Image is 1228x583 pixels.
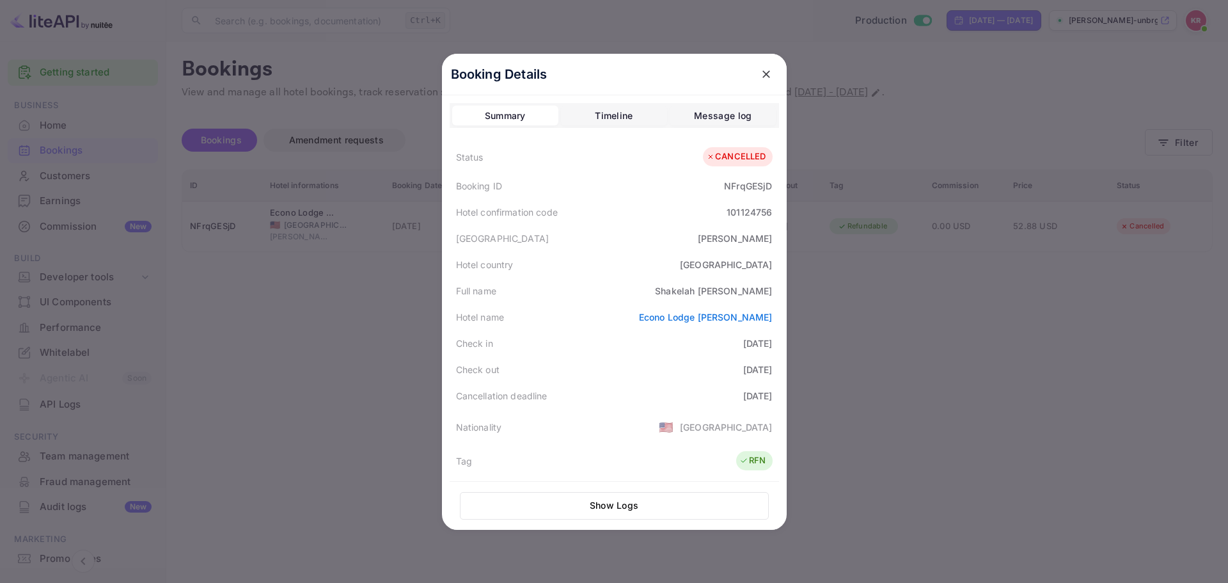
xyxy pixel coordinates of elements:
div: NFrqGESjD [724,179,772,193]
button: Show Logs [460,492,769,520]
div: RFN [739,454,766,467]
button: close [755,63,778,86]
div: [DATE] [743,363,773,376]
div: [DATE] [743,389,773,403]
div: [GEOGRAPHIC_DATA] [680,258,773,271]
div: [PERSON_NAME] [698,232,773,245]
div: Summary [485,108,526,124]
div: Booking ID [456,179,503,193]
div: [DATE] [743,337,773,350]
p: Booking Details [451,65,547,84]
div: Hotel confirmation code [456,205,558,219]
button: Summary [452,106,558,126]
span: United States [659,415,673,438]
div: Full name [456,284,496,298]
div: Cancellation deadline [456,389,547,403]
div: Check in [456,337,493,350]
div: 101124756 [727,205,772,219]
div: Hotel country [456,258,514,271]
div: [GEOGRAPHIC_DATA] [680,420,773,434]
div: Status [456,150,484,164]
a: Econo Lodge [PERSON_NAME] [639,312,773,323]
div: CANCELLED [706,150,766,163]
button: Message log [670,106,776,126]
div: Message log [694,108,752,124]
div: [GEOGRAPHIC_DATA] [456,232,549,245]
div: Tag [456,454,472,468]
button: Timeline [561,106,667,126]
div: Check out [456,363,500,376]
div: Timeline [595,108,633,124]
div: Hotel name [456,310,505,324]
div: Nationality [456,420,502,434]
div: Shakelah [PERSON_NAME] [655,284,772,298]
